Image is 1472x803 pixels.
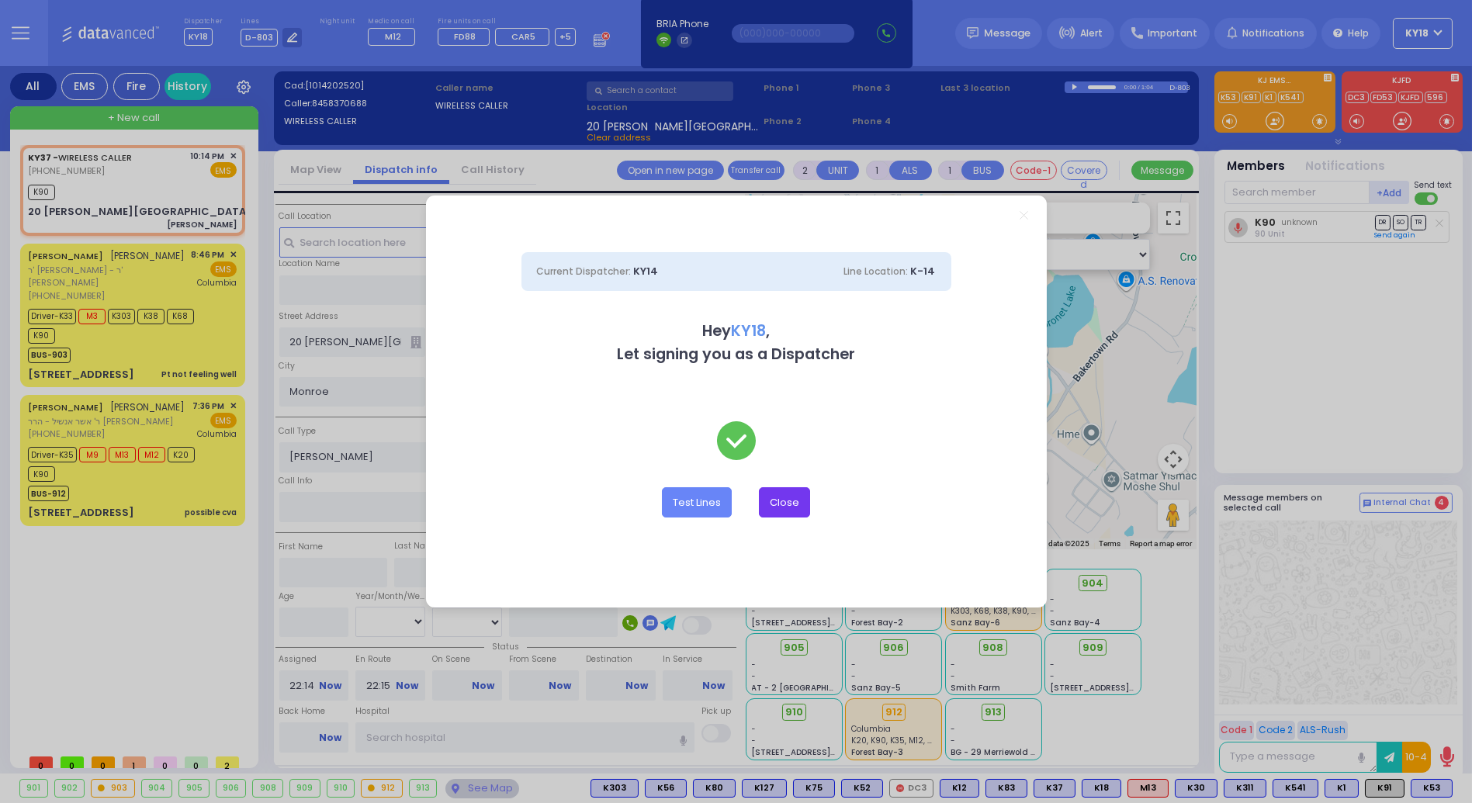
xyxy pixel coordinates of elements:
b: Let signing you as a Dispatcher [617,344,855,365]
a: Close [1020,211,1028,220]
span: K-14 [911,264,936,279]
img: check-green.svg [717,421,756,460]
span: KY14 [634,264,659,279]
span: Line Location: [844,265,909,278]
span: KY18 [731,320,766,341]
span: Current Dispatcher: [537,265,632,278]
button: Close [759,487,810,517]
b: Hey , [702,320,770,341]
button: Test Lines [662,487,732,517]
